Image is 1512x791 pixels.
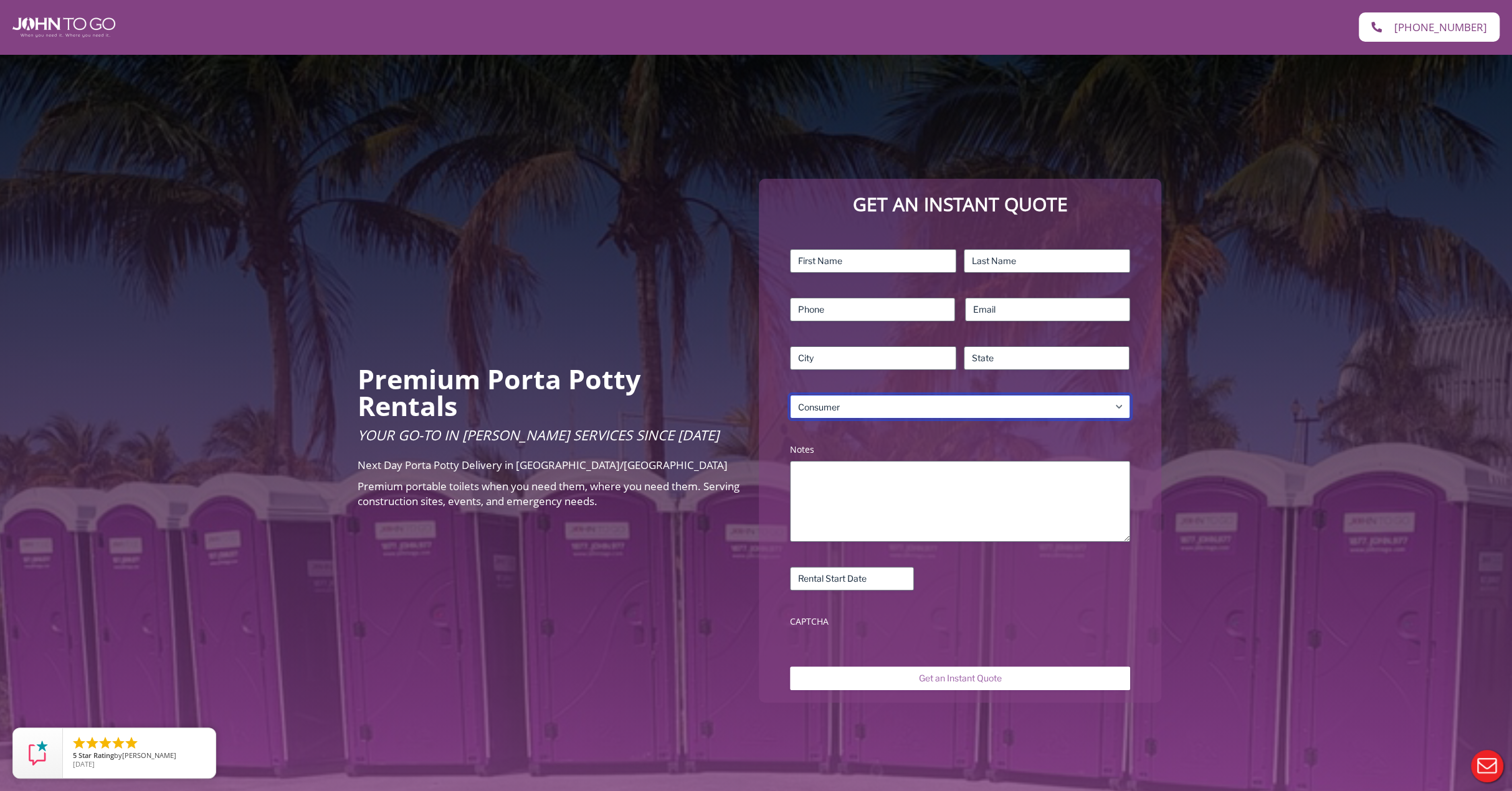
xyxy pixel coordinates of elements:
span: Your Go-To in [PERSON_NAME] Services Since [DATE] [358,425,719,444]
label: CAPTCHA [790,615,1129,628]
span: [PHONE_NUMBER] [1394,22,1487,32]
input: State [964,346,1130,370]
input: Last Name [964,249,1130,273]
label: Notes [790,443,1129,456]
input: Get an Instant Quote [790,666,1129,690]
span: Star Rating [78,751,114,760]
img: John To Go [12,17,115,37]
input: Email [965,298,1130,321]
span: by [73,752,206,760]
input: Phone [790,298,955,321]
li:  [72,736,87,751]
input: Rental Start Date [790,567,914,590]
li:  [124,736,139,751]
input: City [790,346,956,370]
li:  [98,736,113,751]
li:  [85,736,100,751]
button: Live Chat [1462,741,1512,791]
li:  [111,736,126,751]
span: [DATE] [73,759,95,769]
h2: Premium Porta Potty Rentals [358,366,741,419]
p: Get an Instant Quote [771,191,1148,218]
span: [PERSON_NAME] [122,751,176,760]
input: First Name [790,249,956,273]
a: [PHONE_NUMBER] [1359,12,1500,42]
img: Review Rating [26,741,50,765]
span: Premium portable toilets when you need them, where you need them. Serving construction sites, eve... [358,479,739,508]
span: 5 [73,751,77,760]
span: Next Day Porta Potty Delivery in [GEOGRAPHIC_DATA]/[GEOGRAPHIC_DATA] [358,458,728,472]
